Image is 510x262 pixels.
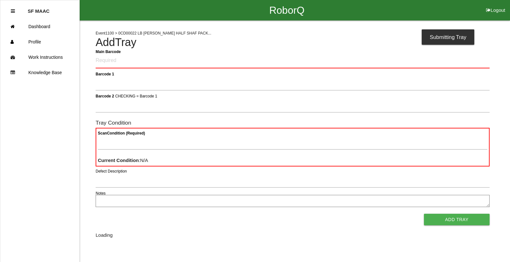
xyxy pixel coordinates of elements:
b: Barcode 1 [96,72,114,76]
span: : N/A [98,158,148,163]
a: Work Instructions [0,50,79,65]
label: Notes [96,190,106,196]
input: Required [96,53,490,68]
a: Knowledge Base [0,65,79,80]
div: Close [11,4,15,19]
b: Current Condition [98,158,139,163]
h4: Add Tray [96,36,490,49]
button: Add Tray [424,214,490,225]
p: SF MAAC [28,4,49,14]
a: Dashboard [0,19,79,34]
span: CHECKING = Barcode 1 [115,94,157,98]
div: Submitting Tray [422,29,474,45]
span: Event 1100 > 0CD00022 LB [PERSON_NAME] HALF SHAF PACK... [96,31,211,35]
b: Scan Condition (Required) [98,131,145,135]
a: Profile [0,34,79,50]
h6: Tray Condition [96,120,490,126]
b: Main Barcode [96,49,121,54]
div: Loading [96,232,490,239]
label: Defect Description [96,168,127,174]
b: Barcode 2 [96,94,114,98]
